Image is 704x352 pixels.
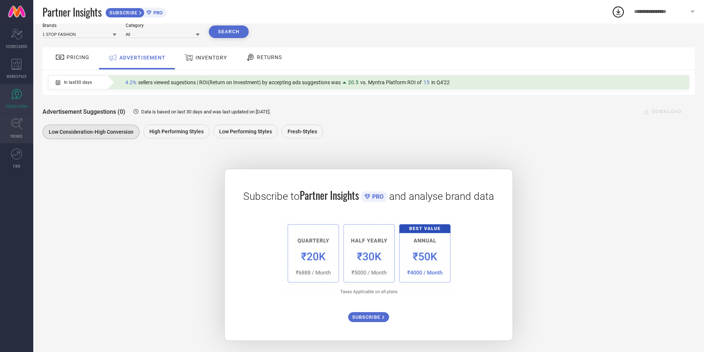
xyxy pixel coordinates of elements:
span: INVENTORY [195,55,227,61]
span: Low Consideration-High Conversion [49,129,133,135]
span: PRO [152,10,163,16]
span: vs. Myntra Platform ROI of [360,79,422,85]
span: SUGGESTIONS [6,103,28,109]
span: ADVERTISEMENT [119,55,166,61]
span: SUBSCRIBE [352,314,382,320]
span: 20.5 [348,79,358,85]
span: SCORECARDS [6,44,28,49]
a: SUBSCRIBEPRO [105,6,166,18]
span: Partner Insights [300,188,359,203]
span: In last 30 days [64,80,92,85]
span: Partner Insights [42,4,102,20]
a: SUBSCRIBE [348,307,389,322]
img: 1a6fb96cb29458d7132d4e38d36bc9c7.png [280,218,456,299]
span: and analyse brand data [389,190,494,202]
span: SUBSCRIBE [106,10,139,16]
span: 15 [424,79,429,85]
span: PRICING [67,54,89,60]
span: 4.2% [125,79,136,85]
span: Data is based on last 30 days and was last updated on [DATE] . [141,109,271,115]
div: Brands [42,23,116,28]
span: sellers viewed sugestions | ROI(Return on Investment) by accepting ads suggestions was [138,79,341,85]
span: TRENDS [10,133,23,139]
span: High Performing Styles [149,129,204,134]
span: Fresh-Styles [288,129,317,134]
span: Advertisement Suggestions (0) [42,108,125,115]
div: Open download list [612,5,625,18]
span: PRO [370,193,384,200]
button: Search [209,25,249,38]
span: RETURNS [257,54,282,60]
span: Subscribe to [243,190,300,202]
div: Percentage of sellers who have viewed suggestions for the current Insight Type [122,78,453,87]
span: Low Performing Styles [219,129,272,134]
span: in Q4'22 [431,79,450,85]
span: WORKSPACE [7,74,27,79]
div: Category [126,23,200,28]
span: FWD [13,163,20,169]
